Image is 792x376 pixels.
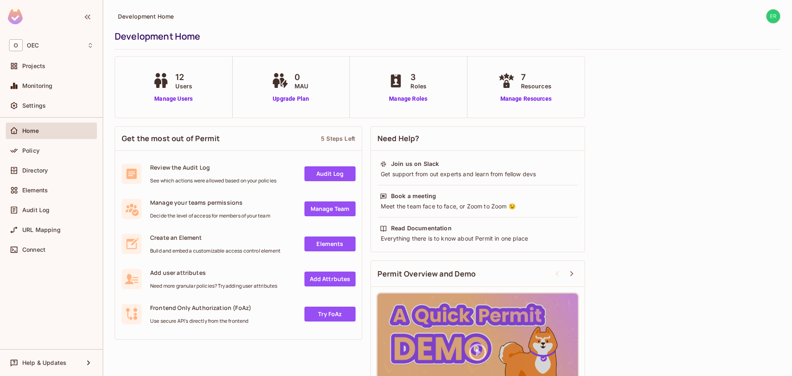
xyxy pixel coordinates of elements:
[380,202,575,210] div: Meet the team face to face, or Zoom to Zoom 😉
[304,307,356,322] a: Try FoAz
[150,199,270,206] span: Manage your teams permissions
[150,248,280,254] span: Build and embed a customizable access control element
[118,12,174,20] span: Development Home
[150,213,270,219] span: Decide the level of access for members of your team
[386,95,431,103] a: Manage Roles
[380,170,575,178] div: Get support from out experts and learn from fellow devs
[22,207,49,213] span: Audit Log
[304,272,356,286] a: Add Attrbutes
[321,135,355,142] div: 5 Steps Left
[150,163,276,171] span: Review the Audit Log
[150,318,251,324] span: Use secure API's directly from the frontend
[22,167,48,174] span: Directory
[521,82,552,90] span: Resources
[22,227,61,233] span: URL Mapping
[295,71,308,83] span: 0
[122,133,220,144] span: Get the most out of Permit
[22,246,45,253] span: Connect
[391,160,439,168] div: Join us on Slack
[766,9,780,23] img: erik.fernandez@oeconnection.com
[496,95,556,103] a: Manage Resources
[150,234,280,241] span: Create an Element
[115,30,776,43] div: Development Home
[410,82,427,90] span: Roles
[175,82,192,90] span: Users
[22,102,46,109] span: Settings
[391,192,436,200] div: Book a meeting
[150,304,251,312] span: Frontend Only Authorization (FoAz)
[22,187,48,194] span: Elements
[304,166,356,181] a: Audit Log
[175,71,192,83] span: 12
[22,83,53,89] span: Monitoring
[150,177,276,184] span: See which actions were allowed based on your policies
[22,359,66,366] span: Help & Updates
[27,42,39,49] span: Workspace: OEC
[150,283,277,289] span: Need more granular policies? Try adding user attributes
[22,63,45,69] span: Projects
[150,269,277,277] span: Add user attributes
[304,201,356,216] a: Manage Team
[8,9,23,24] img: SReyMgAAAABJRU5ErkJggg==
[521,71,552,83] span: 7
[9,39,23,51] span: O
[270,95,312,103] a: Upgrade Plan
[377,269,476,279] span: Permit Overview and Demo
[380,234,575,243] div: Everything there is to know about Permit in one place
[304,236,356,251] a: Elements
[391,224,452,232] div: Read Documentation
[410,71,427,83] span: 3
[377,133,420,144] span: Need Help?
[295,82,308,90] span: MAU
[22,128,39,134] span: Home
[151,95,196,103] a: Manage Users
[22,147,40,154] span: Policy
